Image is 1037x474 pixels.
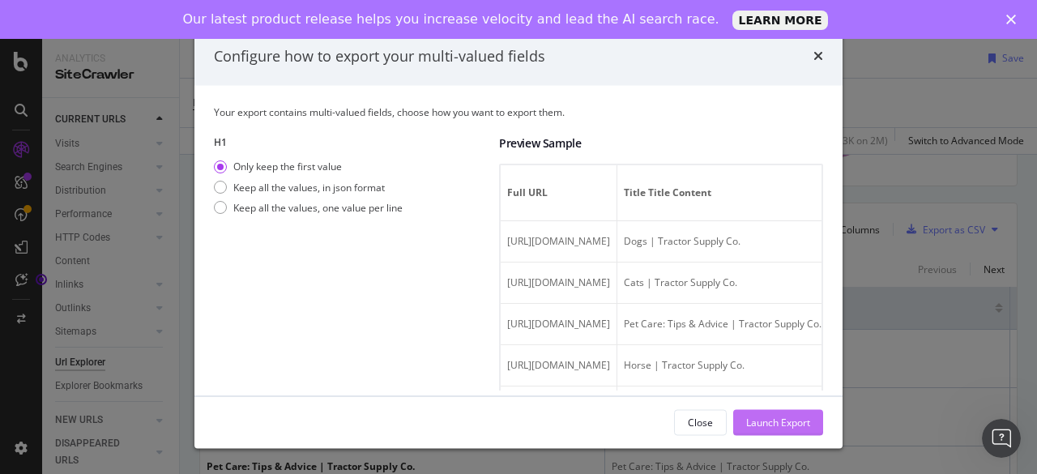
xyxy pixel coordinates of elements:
iframe: Intercom live chat [982,419,1021,458]
div: Close [688,415,713,429]
div: Configure how to export your multi-valued fields [214,45,545,66]
span: https://www.tractorsupply.com/tsc/cms/life-out-here/pet [507,317,610,331]
div: Your export contains multi-valued fields, choose how you want to export them. [214,105,823,119]
td: Cats | Tractor Supply Co. [617,263,1022,304]
td: Pet Care: Tips & Advice | Tractor Supply Co. [617,304,1022,345]
div: Keep all the values, one value per line [233,200,403,214]
button: Close [674,409,727,435]
div: times [813,45,823,66]
span: https://www.tractorsupply.com/tsc/cms/life-out-here/pet/dogs [507,234,610,248]
span: https://www.tractorsupply.com/tsc/cms/life-out-here/the-barn/horse [507,358,610,372]
div: modal [194,26,843,448]
div: Launch Export [746,415,810,429]
a: LEARN MORE [732,11,829,30]
span: Full URL [507,186,606,200]
div: Preview Sample [499,135,823,152]
div: Only keep the first value [214,160,403,173]
label: H1 [214,135,486,149]
td: Livestock | Tractor Supply Co. [617,386,1022,428]
span: Title Title Content [624,186,1011,200]
button: Launch Export [733,409,823,435]
div: Keep all the values, in json format [233,180,385,194]
td: Dogs | Tractor Supply Co. [617,221,1022,263]
span: https://www.tractorsupply.com/tsc/cms/life-out-here/pet/cats [507,275,610,289]
div: Keep all the values, in json format [214,180,403,194]
td: Horse | Tractor Supply Co. [617,345,1022,386]
div: Close [1006,15,1022,24]
div: Only keep the first value [233,160,342,173]
div: Our latest product release helps you increase velocity and lead the AI search race. [183,11,719,28]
